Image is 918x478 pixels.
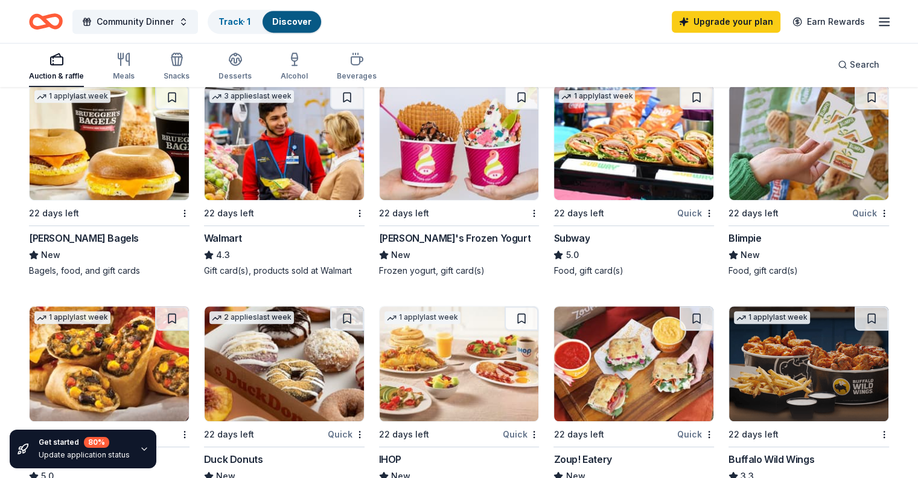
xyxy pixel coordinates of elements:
button: Beverages [337,47,377,87]
div: 1 apply last week [734,311,810,324]
div: Auction & raffle [29,71,84,81]
button: Alcohol [281,47,308,87]
div: Gift card(s), products sold at Walmart [204,265,365,277]
img: Image for Duck Donuts [205,306,364,421]
button: Search [828,53,889,77]
div: 22 days left [553,427,604,442]
div: Quick [677,427,714,442]
div: 22 days left [728,206,779,221]
button: Auction & raffle [29,47,84,87]
img: Image for Buffalo Wild Wings [729,306,888,421]
div: [PERSON_NAME] Bagels [29,231,139,245]
div: 1 apply last week [384,311,461,324]
span: Community Dinner [97,15,174,29]
img: Image for IHOP [380,306,539,421]
div: Quick [328,427,365,442]
a: Image for Bruegger's Bagels1 applylast week22 days left[PERSON_NAME] BagelsNewBagels, food, and g... [29,85,190,277]
button: Track· 1Discover [208,10,322,34]
div: 3 applies last week [209,90,294,103]
span: New [741,248,760,262]
button: Desserts [218,47,252,87]
div: Walmart [204,231,242,245]
div: 22 days left [204,427,254,442]
div: 22 days left [379,427,429,442]
div: Beverages [337,71,377,81]
a: Earn Rewards [785,11,872,33]
span: 5.0 [566,248,578,262]
div: Frozen yogurt, gift card(s) [379,265,540,277]
div: Snacks [164,71,190,81]
div: 1 apply last week [34,90,110,103]
div: 22 days left [553,206,604,221]
img: Image for Bruegger's Bagels [30,85,189,200]
div: 1 apply last week [34,311,110,324]
div: Subway [553,231,590,245]
div: Get started [39,437,130,448]
span: Search [850,57,879,72]
div: Quick [677,205,714,221]
div: Food, gift card(s) [728,265,889,277]
img: Image for Chili's [30,306,189,421]
div: Blimpie [728,231,761,245]
div: Update application status [39,450,130,460]
img: Image for Subway [554,85,713,200]
a: Upgrade your plan [672,11,780,33]
div: [PERSON_NAME]'s Frozen Yogurt [379,231,531,245]
div: 2 applies last week [209,311,294,324]
button: Meals [113,47,135,87]
div: Zoup! Eatery [553,452,611,467]
a: Home [29,7,63,36]
div: Bagels, food, and gift cards [29,265,190,277]
a: Image for Subway1 applylast week22 days leftQuickSubway5.0Food, gift card(s) [553,85,714,277]
div: 1 apply last week [559,90,635,103]
div: 22 days left [29,206,79,221]
span: New [391,248,410,262]
div: Quick [502,427,539,442]
img: Image for Menchie's Frozen Yogurt [380,85,539,200]
div: Alcohol [281,71,308,81]
div: Food, gift card(s) [553,265,714,277]
div: Desserts [218,71,252,81]
img: Image for Zoup! Eatery [554,306,713,421]
a: Track· 1 [218,16,250,27]
div: 22 days left [204,206,254,221]
div: 22 days left [379,206,429,221]
span: New [41,248,60,262]
div: Buffalo Wild Wings [728,452,814,467]
button: Community Dinner [72,10,198,34]
button: Snacks [164,47,190,87]
div: 80 % [84,437,109,448]
a: Discover [272,16,311,27]
img: Image for Blimpie [729,85,888,200]
a: Image for Blimpie22 days leftQuickBlimpieNewFood, gift card(s) [728,85,889,277]
div: Duck Donuts [204,452,263,467]
a: Image for Menchie's Frozen Yogurt22 days left[PERSON_NAME]'s Frozen YogurtNewFrozen yogurt, gift ... [379,85,540,277]
div: 22 days left [728,427,779,442]
span: 4.3 [216,248,230,262]
a: Image for Walmart3 applieslast week22 days leftWalmart4.3Gift card(s), products sold at Walmart [204,85,365,277]
div: IHOP [379,452,401,467]
div: Meals [113,71,135,81]
img: Image for Walmart [205,85,364,200]
div: Quick [852,205,889,221]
